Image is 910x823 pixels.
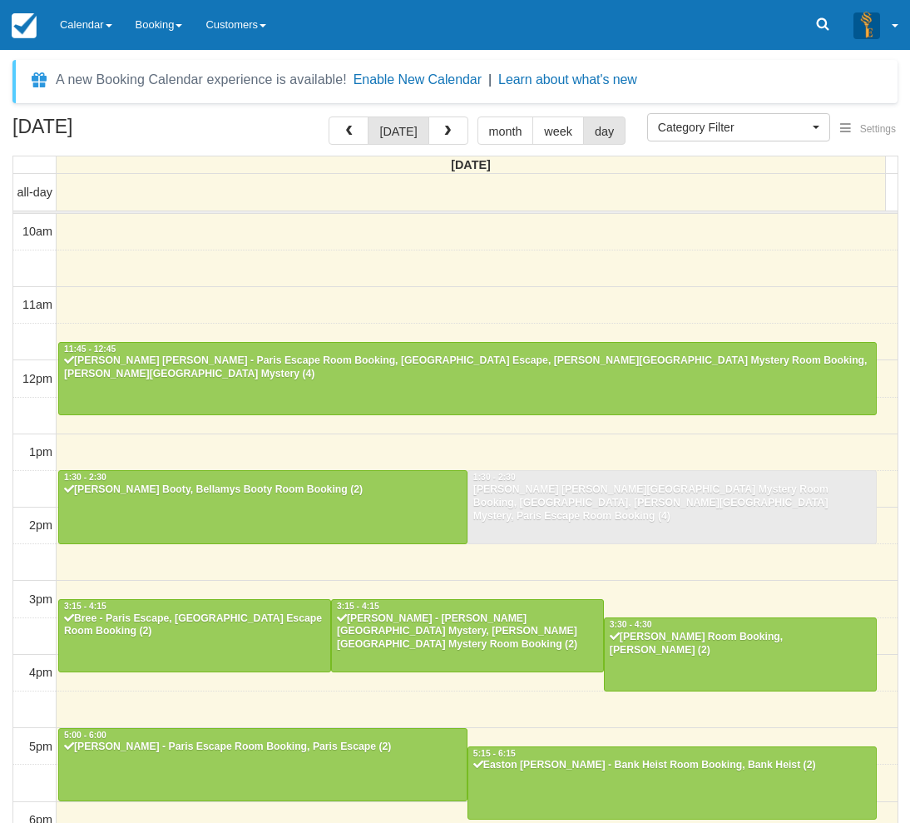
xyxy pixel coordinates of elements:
button: Category Filter [647,113,830,141]
span: 12pm [22,372,52,385]
div: Easton [PERSON_NAME] - Bank Heist Room Booking, Bank Heist (2) [472,759,872,772]
span: 3:15 - 4:15 [337,602,379,611]
button: Settings [830,117,906,141]
button: week [532,117,584,145]
span: 1:30 - 2:30 [64,473,106,482]
span: | [488,72,492,87]
a: Learn about what's new [498,72,637,87]
a: 5:00 - 6:00[PERSON_NAME] - Paris Escape Room Booking, Paris Escape (2) [58,728,467,801]
div: [PERSON_NAME] - Paris Escape Room Booking, Paris Escape (2) [63,741,462,754]
span: 11:45 - 12:45 [64,345,116,354]
span: 1:30 - 2:30 [473,473,516,482]
button: Enable New Calendar [354,72,482,88]
div: [PERSON_NAME] - [PERSON_NAME][GEOGRAPHIC_DATA] Mystery, [PERSON_NAME][GEOGRAPHIC_DATA] Mystery Ro... [336,612,599,652]
a: 3:15 - 4:15[PERSON_NAME] - [PERSON_NAME][GEOGRAPHIC_DATA] Mystery, [PERSON_NAME][GEOGRAPHIC_DATA]... [331,599,604,672]
button: month [477,117,534,145]
div: A new Booking Calendar experience is available! [56,70,347,90]
a: 5:15 - 6:15Easton [PERSON_NAME] - Bank Heist Room Booking, Bank Heist (2) [467,746,877,820]
span: 1pm [29,445,52,459]
span: 10am [22,225,52,238]
div: Bree - Paris Escape, [GEOGRAPHIC_DATA] Escape Room Booking (2) [63,612,326,639]
button: day [583,117,626,145]
span: 11am [22,298,52,311]
img: checkfront-main-nav-mini-logo.png [12,13,37,38]
a: 1:30 - 2:30[PERSON_NAME] [PERSON_NAME][GEOGRAPHIC_DATA] Mystery Room Booking, [GEOGRAPHIC_DATA], ... [467,470,877,543]
a: 3:15 - 4:15Bree - Paris Escape, [GEOGRAPHIC_DATA] Escape Room Booking (2) [58,599,331,672]
span: 3:15 - 4:15 [64,602,106,611]
a: 1:30 - 2:30[PERSON_NAME] Booty, Bellamys Booty Room Booking (2) [58,470,467,543]
button: [DATE] [368,117,428,145]
div: [PERSON_NAME] Room Booking, [PERSON_NAME] (2) [609,631,872,657]
span: Category Filter [658,119,809,136]
span: Settings [860,123,896,135]
span: 3:30 - 4:30 [610,620,652,629]
span: [DATE] [451,158,491,171]
span: 4pm [29,666,52,679]
span: all-day [17,186,52,199]
a: 11:45 - 12:45[PERSON_NAME] [PERSON_NAME] - Paris Escape Room Booking, [GEOGRAPHIC_DATA] Escape, [... [58,342,877,415]
span: 3pm [29,592,52,606]
h2: [DATE] [12,117,223,147]
div: [PERSON_NAME] [PERSON_NAME][GEOGRAPHIC_DATA] Mystery Room Booking, [GEOGRAPHIC_DATA], [PERSON_NAM... [472,483,872,523]
span: 5:00 - 6:00 [64,731,106,740]
span: 5pm [29,740,52,753]
span: 5:15 - 6:15 [473,749,516,758]
img: A3 [853,12,880,38]
div: [PERSON_NAME] Booty, Bellamys Booty Room Booking (2) [63,483,462,497]
span: 2pm [29,518,52,532]
a: 3:30 - 4:30[PERSON_NAME] Room Booking, [PERSON_NAME] (2) [604,617,877,691]
div: [PERSON_NAME] [PERSON_NAME] - Paris Escape Room Booking, [GEOGRAPHIC_DATA] Escape, [PERSON_NAME][... [63,354,872,381]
